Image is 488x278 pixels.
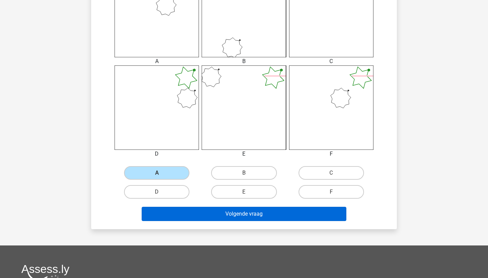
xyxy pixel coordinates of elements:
button: Volgende vraag [142,207,347,221]
div: B [197,57,291,65]
label: D [124,185,189,199]
label: C [299,166,364,180]
div: A [109,57,204,65]
div: F [284,150,379,158]
label: A [124,166,189,180]
label: F [299,185,364,199]
label: B [211,166,277,180]
div: D [109,150,204,158]
div: E [197,150,291,158]
label: E [211,185,277,199]
div: C [284,57,379,65]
